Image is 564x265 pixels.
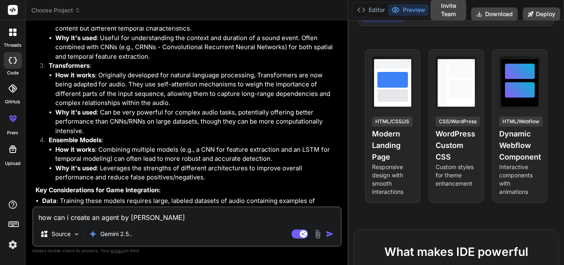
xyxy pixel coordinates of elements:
div: CSS/WordPress [436,117,480,127]
label: Upload [5,160,21,167]
li: : Leverages the strengths of different architectures to improve overall performance and reduce fa... [55,164,340,182]
strong: Transformers [49,62,90,69]
label: code [7,69,19,76]
h4: Modern Landing Page [372,128,413,163]
strong: Why it's used [55,108,97,116]
p: Custom styles for theme enhancement [436,163,477,188]
img: attachment [313,229,322,239]
strong: Data [42,197,57,205]
p: Always double-check its answers. Your in Bind [32,247,342,255]
li: : Originally developed for natural language processing, Transformers are now being adapted for au... [55,71,340,108]
li: : Can be very powerful for complex audio tasks, potentially offering better performance than CNNs... [55,108,340,136]
li: : Training these models requires large, labeled datasets of audio containing examples of footstep... [42,196,340,215]
div: HTML/CSS/JS [372,117,412,127]
p: Source [52,230,71,238]
div: HTML/Webflow [499,117,543,127]
img: Pick Models [73,231,80,238]
img: icon [326,230,334,238]
span: Choose Project [31,6,81,14]
strong: How it works [55,146,95,153]
strong: Why it's used [55,164,97,172]
p: Interactive components with animations [499,163,540,196]
label: threads [4,42,21,49]
strong: Ensemble Models [49,136,102,144]
li: : Useful for understanding the context and duration of a sound event. Often combined with CNNs (e... [55,33,340,62]
img: settings [6,238,20,252]
span: privacy [111,248,126,253]
strong: How it works [55,71,95,79]
p: Gemini 2.5.. [100,230,132,238]
p: : [49,61,340,71]
img: Gemini 2.5 flash [89,230,97,238]
h4: WordPress Custom CSS [436,128,477,163]
p: Responsive design with smooth interactions [372,163,413,196]
button: Editor [354,4,388,16]
h4: Dynamic Webflow Component [499,128,540,163]
label: prem [7,129,18,136]
button: Deploy [523,7,560,21]
textarea: how can i create an agent by us [33,208,341,222]
strong: Why it's used [55,34,97,42]
button: Preview [388,4,429,16]
li: : Combining multiple models (e.g., a CNN for feature extraction and an LSTM for temporal modeling... [55,145,340,164]
button: Download [471,7,518,21]
h2: What makes IDE powerful [367,243,545,260]
p: : [49,136,340,145]
strong: Key Considerations for Game Integration: [36,186,161,194]
label: GitHub [5,98,20,105]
